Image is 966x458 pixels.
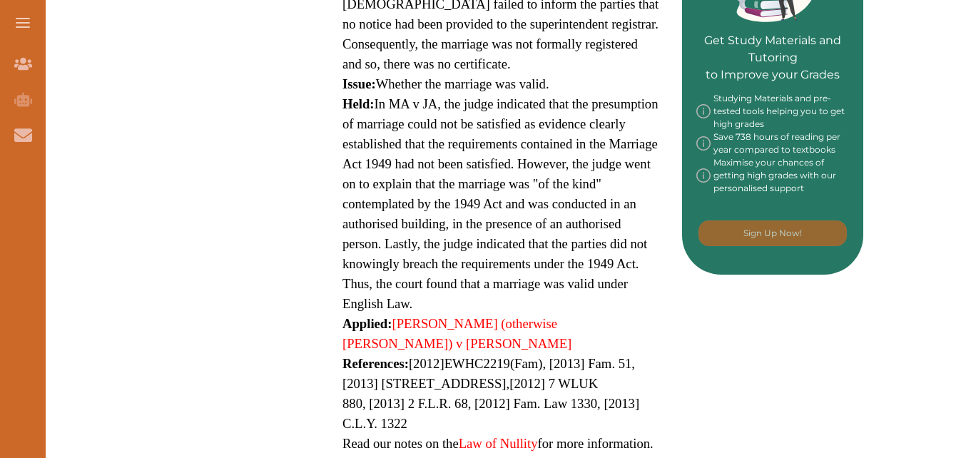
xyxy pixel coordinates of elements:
[444,356,484,371] span: EWHC
[696,131,711,156] img: info-img
[342,436,654,451] span: Read our notes on the for more information.
[342,316,571,351] a: [PERSON_NAME] (otherwise [PERSON_NAME]) v [PERSON_NAME]
[743,227,802,240] p: Sign Up Now!
[696,92,711,131] img: info-img
[342,316,392,331] strong: Applied:
[696,156,849,195] div: Maximise your chances of getting high grades with our personalised support
[484,356,510,371] span: 2219
[342,76,549,91] span: Whether the marriage was valid.
[696,156,711,195] img: info-img
[698,220,847,246] button: [object Object]
[342,96,659,311] span: In MA v JA, the judge indicated that the presumption of marriage could not be satisfied as eviden...
[459,436,538,451] a: Law of Nullity
[413,356,439,371] span: 2012
[342,356,639,431] span: [ ] ( ), [2013] Fam. 51, [2013] [STREET_ADDRESS], [2012] 7 WLUK 880, [2013] 2 F.L.R. 68, [2012] F...
[342,96,375,111] strong: Held:
[696,131,849,156] div: Save 738 hours of reading per year compared to textbooks
[342,76,376,91] strong: Issue:
[696,92,849,131] div: Studying Materials and pre-tested tools helping you to get high grades
[342,356,409,371] strong: References:
[514,356,538,371] span: Fam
